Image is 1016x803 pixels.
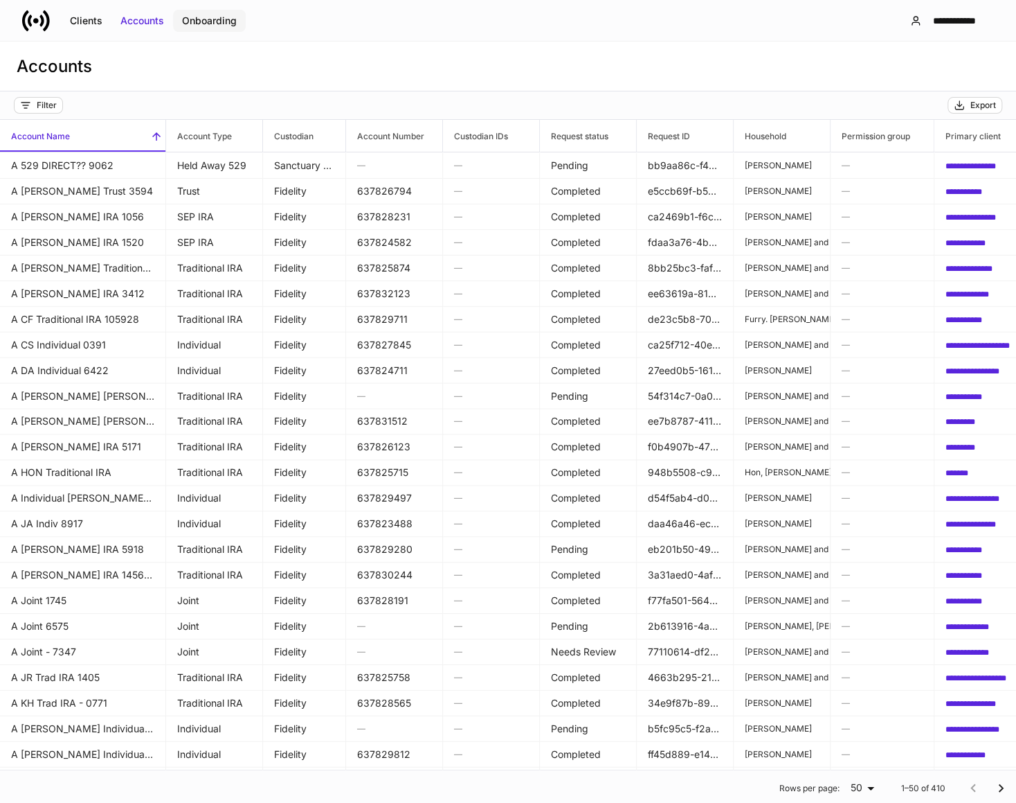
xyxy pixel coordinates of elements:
[734,120,830,152] span: Household
[166,613,263,639] td: Joint
[166,152,263,179] td: Held Away 529
[454,466,528,479] h6: —
[745,390,819,401] p: [PERSON_NAME] and [PERSON_NAME]
[346,408,443,434] td: 637831512
[842,696,923,709] h6: —
[745,313,819,324] p: Furry. [PERSON_NAME]
[263,332,346,358] td: Fidelity
[166,382,263,409] td: Traditional IRA
[263,382,346,409] td: Fidelity
[842,236,923,249] h6: —
[745,441,819,452] p: [PERSON_NAME] and [PERSON_NAME]
[637,120,733,152] span: Request ID
[166,408,263,434] td: Traditional IRA
[540,664,637,691] td: Completed
[842,517,923,530] h6: —
[842,466,923,479] h6: —
[745,211,819,222] p: [PERSON_NAME]
[454,517,528,530] h6: —
[263,152,346,179] td: Sanctuary Held Away
[987,775,1015,802] button: Go to next page
[842,287,923,300] h6: —
[745,160,819,171] p: [PERSON_NAME]
[454,671,528,684] h6: —
[346,664,443,691] td: 637825758
[263,281,346,307] td: Fidelity
[845,781,879,795] div: 50
[357,159,431,172] h6: —
[346,306,443,333] td: 637829711
[842,312,923,326] h6: —
[166,536,263,563] td: Traditional IRA
[454,721,528,734] h6: —
[901,783,945,794] p: 1–50 of 410
[745,288,819,299] p: [PERSON_NAME] and [PERSON_NAME]
[166,178,263,204] td: Trust
[454,184,528,197] h6: —
[357,645,431,658] h6: —
[745,262,819,273] p: [PERSON_NAME] and [PERSON_NAME]
[637,382,734,409] td: 54f314c7-0a07-4bec-be88-8e4b5994986c
[166,766,263,793] td: Traditional IRA
[934,130,1001,143] h6: Primary client
[842,414,923,427] h6: —
[263,255,346,281] td: Fidelity
[637,255,734,281] td: 8bb25bc3-faf2-44a9-9420-b615db4f8c08
[263,716,346,742] td: Fidelity
[637,639,734,665] td: 77110614-df21-46d4-a568-8a7811bda27d
[166,229,263,256] td: SEP IRA
[120,14,164,28] div: Accounts
[346,178,443,204] td: 637826794
[540,485,637,511] td: Completed
[263,408,346,434] td: Fidelity
[637,281,734,307] td: ee63619a-81d7-4148-b9fc-9dd113e0d14e
[166,511,263,537] td: Individual
[637,511,734,537] td: daa46a46-ecfc-4244-94af-e983f941a63d
[637,766,734,793] td: 9f030bfa-f6c7-4d09-8bad-c9e23930c84f
[166,562,263,588] td: Traditional IRA
[346,204,443,230] td: 637828231
[637,536,734,563] td: eb201b50-49b5-4dd8-a487-507d0dddf1b6
[454,491,528,504] h6: —
[454,645,528,658] h6: —
[263,588,346,614] td: Fidelity
[346,434,443,460] td: 637826123
[637,357,734,383] td: 27eed0b5-1618-4d40-a74f-c82af243311f
[745,467,819,478] p: Hon, [PERSON_NAME]
[540,130,608,143] h6: Request status
[166,204,263,230] td: SEP IRA
[779,783,840,794] p: Rows per page:
[745,364,819,376] p: [PERSON_NAME]
[637,204,734,230] td: ca2469b1-f6c3-4365-8815-b40ab6401042
[947,97,1002,114] button: Export
[637,588,734,614] td: f77fa501-5642-4d12-91ba-3710aeb7db2f
[346,588,443,614] td: 637828191
[540,434,637,460] td: Completed
[637,332,734,358] td: ca25f712-40ed-40f8-ac84-90b54359ae68
[842,261,923,274] h6: —
[540,408,637,434] td: Completed
[166,357,263,383] td: Individual
[346,120,442,152] span: Account Number
[637,408,734,434] td: ee7b8787-4113-45a4-ba1b-38262c506143
[745,339,819,350] p: [PERSON_NAME] and [PERSON_NAME]
[637,664,734,691] td: 4663b295-21a3-4442-9a66-af5c6726f1a0
[842,671,923,684] h6: —
[745,671,819,682] p: [PERSON_NAME] and [PERSON_NAME]
[166,434,263,460] td: Traditional IRA
[970,100,996,111] div: Export
[166,485,263,511] td: Individual
[346,741,443,767] td: 637829812
[346,511,443,537] td: 637823488
[346,255,443,281] td: 637825874
[637,562,734,588] td: 3a31aed0-4af0-4597-9006-4e40dd4e6dc8
[540,741,637,767] td: Completed
[745,544,819,555] p: [PERSON_NAME] and [PERSON_NAME]
[745,620,819,631] p: [PERSON_NAME], [PERSON_NAME] and [PERSON_NAME]
[540,229,637,256] td: Completed
[17,55,92,78] h3: Accounts
[637,434,734,460] td: f0b4907b-472b-4f55-afec-f89c8cbb64c0
[454,568,528,581] h6: —
[263,357,346,383] td: Fidelity
[263,664,346,691] td: Fidelity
